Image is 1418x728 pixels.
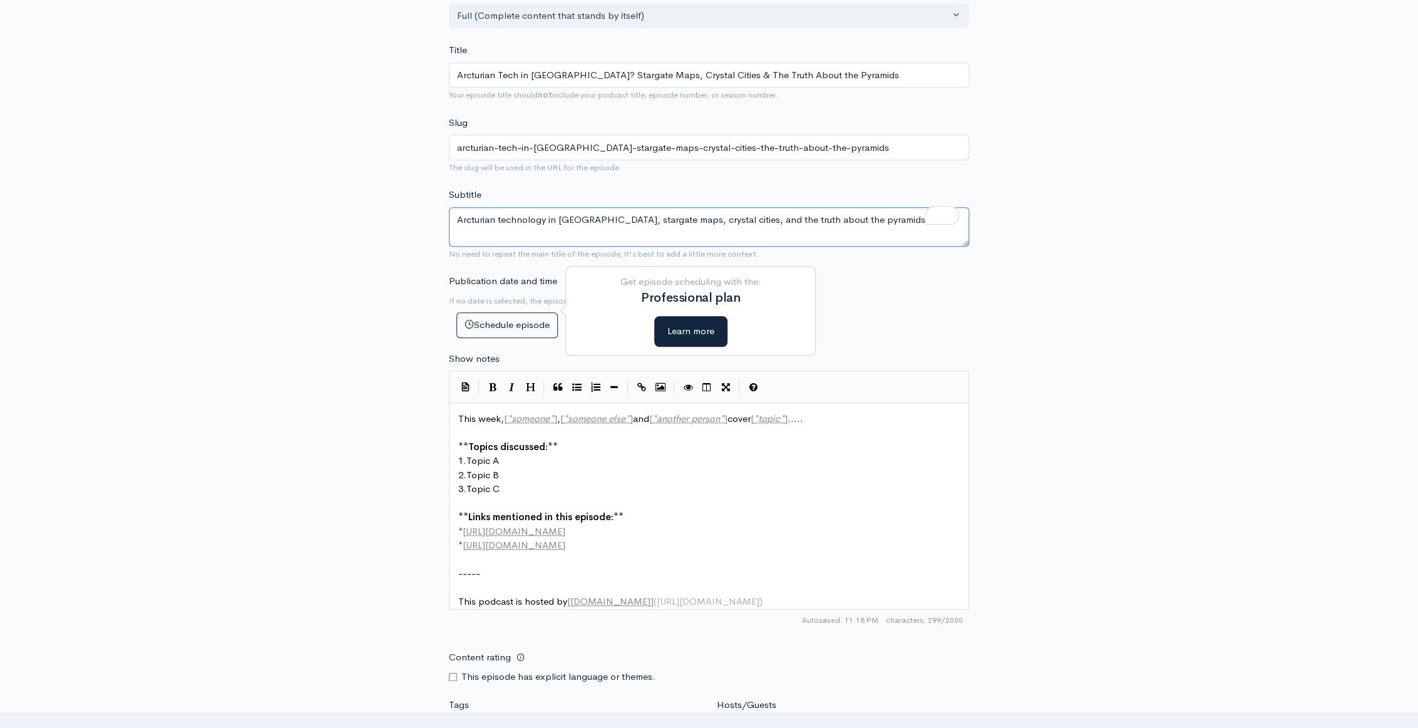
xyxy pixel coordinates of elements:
span: 2. [458,469,466,481]
small: Your episode title should include your podcast title, episode number, or season number. [449,90,778,100]
span: 3. [458,483,466,495]
small: The slug will be used in the URL for the episode. [449,162,622,173]
i: | [543,381,545,395]
span: Topic A [466,454,499,466]
button: Full (Complete content that stands by itself) [449,3,969,29]
span: ] [650,595,654,607]
i: | [674,381,675,395]
input: title-of-episode [449,135,969,160]
span: ) [759,595,763,607]
span: ] [784,413,788,424]
strong: not [538,90,552,100]
small: No need to repeat the main title of the episode, it's best to add a little more context. [449,249,759,259]
label: Content rating [449,645,511,670]
span: [ [649,413,652,424]
p: Get episode scheduling with the: [575,275,806,289]
span: [ [567,595,570,607]
small: If no date is selected, the episode will be published immediately. [449,295,684,306]
span: Topics discussed: [468,441,548,453]
input: What is the episode's title? [449,63,969,88]
span: [URL][DOMAIN_NAME] [463,525,565,537]
span: This podcast is hosted by [458,595,763,607]
button: Schedule episode [456,312,558,338]
div: Full (Complete content that stands by itself) [457,9,950,23]
button: Numbered List [586,378,605,397]
span: another person [657,413,720,424]
label: Publication date and time [449,274,557,289]
span: 299/2000 [886,615,963,626]
span: [ [504,413,507,424]
span: This week, , and cover ..... [458,413,803,424]
span: [ [751,413,754,424]
button: Insert Show Notes Template [456,377,475,396]
label: Title [449,43,467,58]
button: Markdown Guide [744,378,763,397]
button: Insert Horizontal Line [605,378,624,397]
label: Tags [449,698,469,712]
span: ] [724,413,727,424]
span: someone else [568,413,625,424]
button: Toggle Preview [679,378,697,397]
span: ----- [458,567,480,579]
button: Learn more [654,316,727,347]
span: [URL][DOMAIN_NAME] [463,539,565,551]
span: [URL][DOMAIN_NAME] [657,595,759,607]
span: Autosaved: 11:18 PM [802,615,878,626]
span: topic [758,413,780,424]
span: ] [554,413,557,424]
button: Generic List [567,378,586,397]
span: [ [560,413,563,424]
button: Bold [483,378,502,397]
button: Italic [502,378,521,397]
span: [DOMAIN_NAME] [570,595,650,607]
span: Links mentioned in this episode: [468,511,614,523]
label: Hosts/Guests [717,698,776,712]
span: 1. [458,454,466,466]
span: Topic C [466,483,500,495]
label: Slug [449,116,468,130]
span: ] [630,413,633,424]
label: This episode has explicit language or themes. [461,670,655,684]
button: Toggle Side by Side [697,378,716,397]
span: Topic B [466,469,499,481]
label: Show notes [449,352,500,366]
textarea: To enrich screen reader interactions, please activate Accessibility in Grammarly extension settings [449,207,969,247]
button: Quote [548,378,567,397]
label: Subtitle [449,188,481,202]
button: Heading [521,378,540,397]
button: Insert Image [651,378,670,397]
i: | [627,381,629,395]
span: someone [511,413,550,424]
h2: Professional plan [575,291,806,305]
button: Create Link [632,378,651,397]
span: ( [654,595,657,607]
i: | [478,381,480,395]
button: Toggle Fullscreen [716,378,735,397]
i: | [739,381,740,395]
